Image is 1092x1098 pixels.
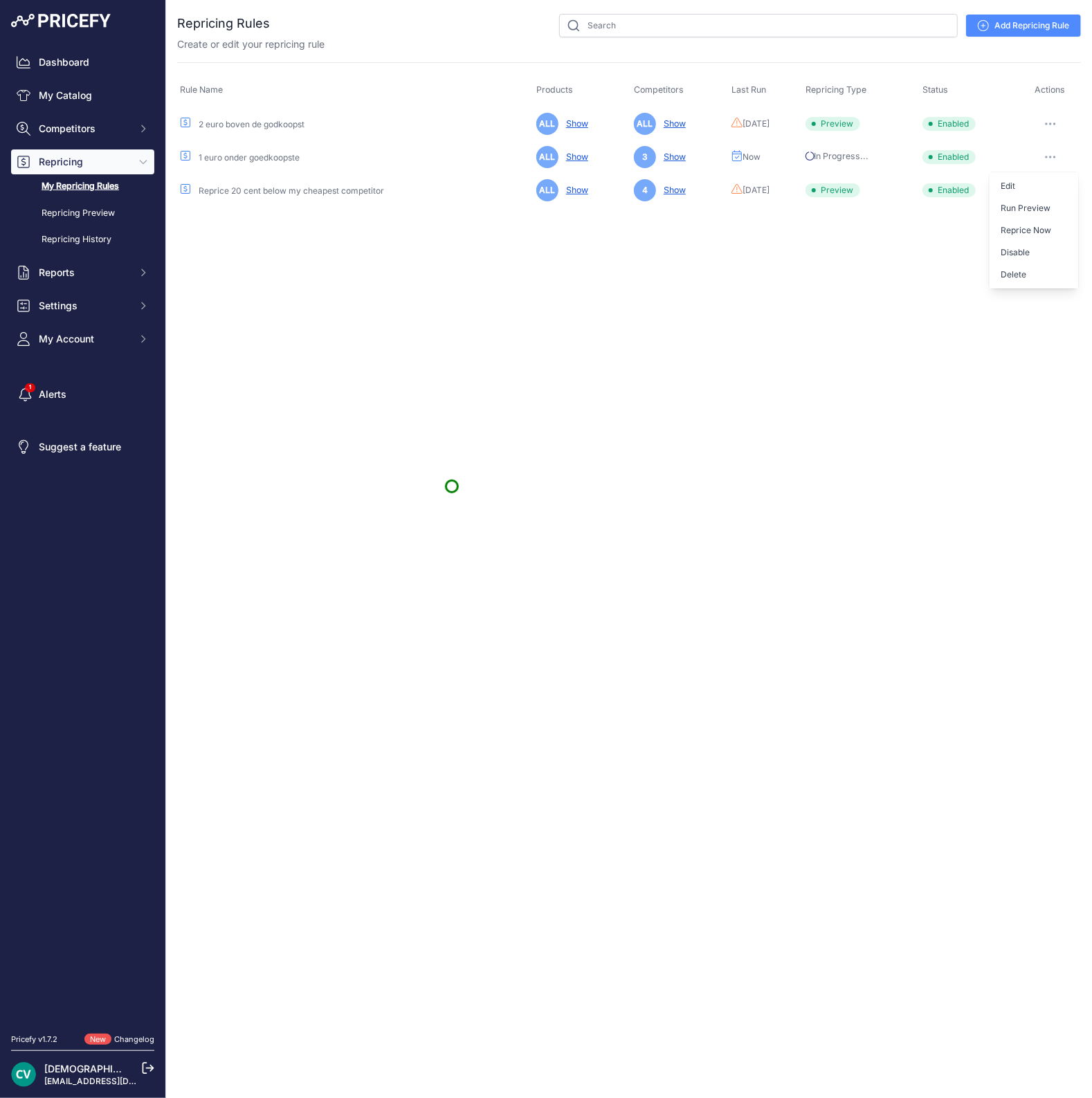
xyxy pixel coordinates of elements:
a: Edit [990,175,1078,197]
span: Now [743,152,761,163]
span: Preview [806,183,860,197]
button: My Account [11,327,154,351]
span: Products [536,84,573,95]
a: Show [658,185,686,195]
button: Competitors [11,116,154,141]
a: My Catalog [11,83,154,108]
button: Reprice Now [990,219,1078,241]
a: Repricing History [11,228,154,252]
a: Changelog [114,1034,154,1044]
span: Repricing Type [806,84,866,95]
button: Delete [990,264,1078,286]
span: ALL [536,113,558,135]
img: Pricefy Logo [11,14,111,28]
a: [EMAIL_ADDRESS][DOMAIN_NAME] [44,1076,189,1086]
input: Search [559,14,958,37]
span: Preview [806,117,860,131]
span: My Account [39,332,129,346]
a: Dashboard [11,50,154,75]
a: Show [561,152,588,162]
span: In Progress... [806,151,868,161]
a: Add Repricing Rule [966,15,1081,37]
a: Show [561,118,588,129]
span: Enabled [922,183,976,197]
span: Enabled [922,150,976,164]
a: Reprice 20 cent below my cheapest competitor [199,185,384,196]
a: Show [658,118,686,129]
span: [DATE] [743,118,770,129]
span: ALL [536,146,558,168]
span: Competitors [634,84,684,95]
span: Status [922,84,948,95]
span: Last Run [731,84,766,95]
p: Create or edit your repricing rule [177,37,325,51]
h2: Repricing Rules [177,14,270,33]
span: Settings [39,299,129,313]
button: Disable [990,241,1078,264]
a: Show [561,185,588,195]
span: Enabled [922,117,976,131]
a: 2 euro boven de godkoopst [199,119,304,129]
span: Reports [39,266,129,280]
span: ALL [634,113,656,135]
a: Alerts [11,382,154,407]
span: [DATE] [743,185,770,196]
a: Suggest a feature [11,434,154,459]
span: Repricing [39,155,129,169]
button: Run Preview [990,197,1078,219]
span: ALL [536,179,558,201]
button: Settings [11,293,154,318]
a: Show [658,152,686,162]
a: My Repricing Rules [11,174,154,199]
span: New [84,1034,111,1045]
span: Rule Name [180,84,223,95]
button: Reports [11,260,154,285]
span: Competitors [39,122,129,136]
a: [DEMOGRAPHIC_DATA][PERSON_NAME] der ree [DEMOGRAPHIC_DATA] [44,1063,376,1074]
button: Repricing [11,149,154,174]
span: 3 [634,146,656,168]
a: Repricing Preview [11,201,154,226]
nav: Sidebar [11,50,154,1017]
a: 1 euro onder goedkoopste [199,152,300,163]
div: Pricefy v1.7.2 [11,1034,57,1045]
span: 4 [634,179,656,201]
span: Actions [1035,84,1066,95]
